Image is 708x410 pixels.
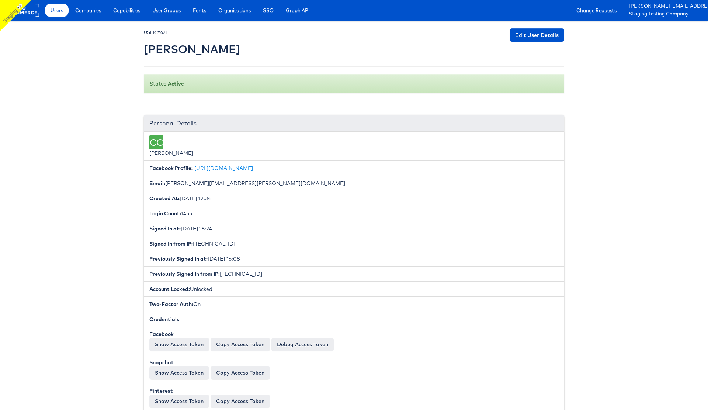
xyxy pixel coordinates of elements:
a: SSO [257,4,279,17]
li: [DATE] 12:34 [144,191,564,206]
b: Signed In from IP: [149,240,193,247]
li: [PERSON_NAME][EMAIL_ADDRESS][PERSON_NAME][DOMAIN_NAME] [144,176,564,191]
span: Companies [75,7,101,14]
button: Copy Access Token [211,366,270,379]
a: [PERSON_NAME][EMAIL_ADDRESS][PERSON_NAME][DOMAIN_NAME] [629,3,702,10]
a: Edit User Details [510,28,564,42]
b: Login Count: [149,210,181,217]
b: Two-Factor Auth: [149,301,193,307]
a: Organisations [213,4,256,17]
span: User Groups [152,7,181,14]
a: Graph API [280,4,315,17]
button: Show Access Token [149,338,209,351]
button: Copy Access Token [211,338,270,351]
a: User Groups [147,4,186,17]
b: Snapchat [149,359,174,366]
b: Active [168,80,184,87]
li: 1455 [144,206,564,221]
b: Credentials [149,316,179,323]
li: Unlocked [144,281,564,297]
li: [TECHNICAL_ID] [144,266,564,282]
b: Signed In at: [149,225,181,232]
a: Users [45,4,69,17]
b: Facebook [149,331,174,337]
button: Show Access Token [149,366,209,379]
a: [URL][DOMAIN_NAME] [194,165,253,171]
b: Created At: [149,195,180,202]
button: Show Access Token [149,395,209,408]
button: Copy Access Token [211,395,270,408]
li: [TECHNICAL_ID] [144,236,564,251]
li: [PERSON_NAME] [144,132,564,161]
b: Facebook Profile: [149,165,193,171]
a: Capabilities [108,4,146,17]
span: Users [51,7,63,14]
a: Companies [70,4,107,17]
span: Graph API [286,7,310,14]
b: Pinterest [149,388,173,394]
b: Account Locked: [149,286,190,292]
span: Capabilities [113,7,140,14]
b: Previously Signed In at: [149,256,208,262]
a: Fonts [187,4,212,17]
b: Previously Signed In from IP: [149,271,220,277]
li: [DATE] 16:24 [144,221,564,236]
a: Staging Testing Company [629,10,702,18]
div: Personal Details [144,115,564,132]
h2: [PERSON_NAME] [144,43,240,55]
li: [DATE] 16:08 [144,251,564,267]
span: SSO [263,7,274,14]
b: Email: [149,180,165,187]
small: USER #621 [144,29,167,35]
li: On [144,296,564,312]
a: Debug Access Token [271,338,334,351]
div: CC [149,135,163,149]
div: Status: [144,74,564,93]
span: Organisations [218,7,251,14]
a: Change Requests [571,4,622,17]
span: Fonts [193,7,206,14]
